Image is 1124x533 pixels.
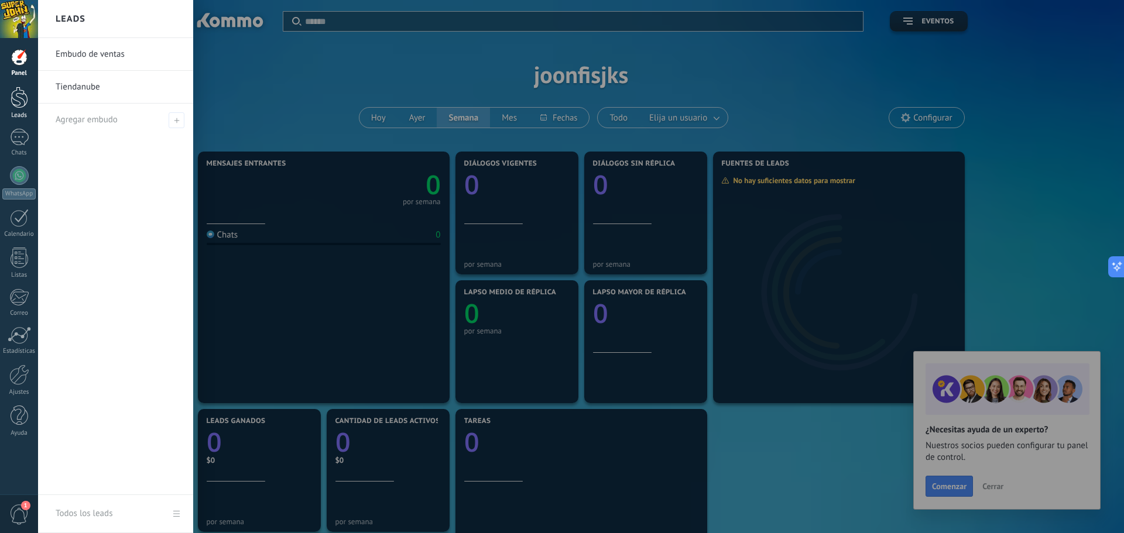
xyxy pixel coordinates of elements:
div: Panel [2,70,36,77]
a: Embudo de ventas [56,38,181,71]
div: WhatsApp [2,188,36,200]
div: Leads [2,112,36,119]
span: Agregar embudo [56,114,118,125]
div: Ajustes [2,388,36,396]
div: Estadísticas [2,348,36,355]
div: Listas [2,271,36,279]
a: Todos los leads [38,495,193,533]
span: Agregar embudo [169,112,184,128]
div: Todos los leads [56,497,112,530]
div: Ayuda [2,429,36,437]
div: Calendario [2,231,36,238]
div: Correo [2,310,36,317]
a: Tiendanube [56,71,181,104]
span: 1 [21,501,30,510]
h2: Leads [56,1,85,37]
div: Chats [2,149,36,157]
